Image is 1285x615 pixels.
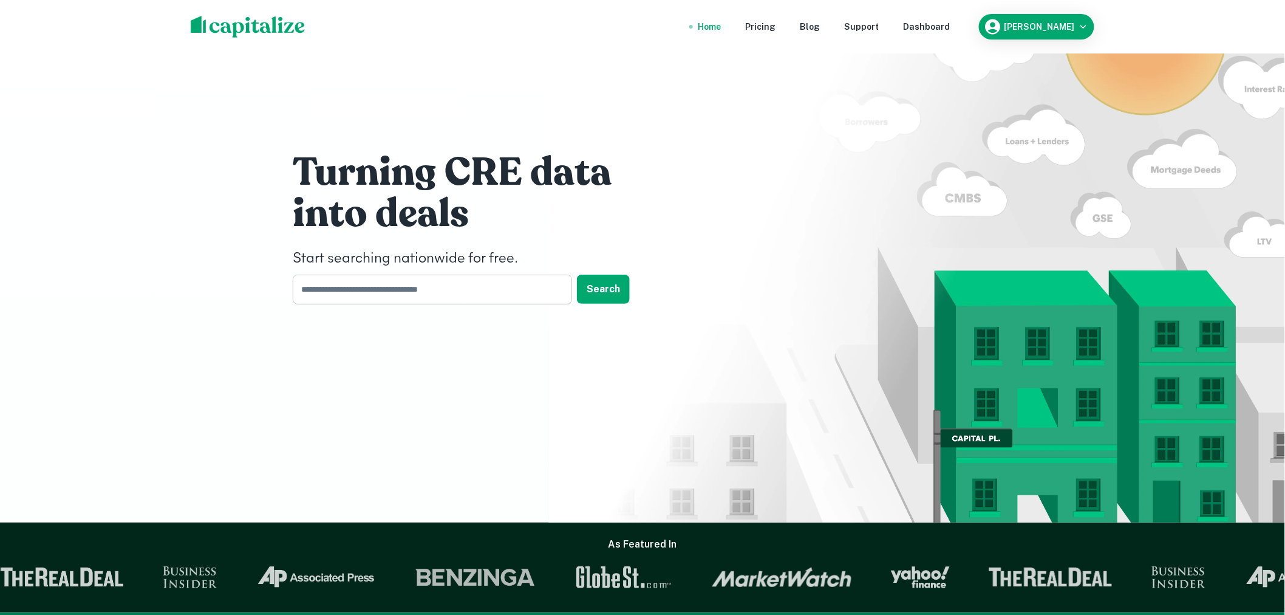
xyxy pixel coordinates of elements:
[1125,566,1179,588] img: Business Insider
[293,148,657,197] h1: Turning CRE data
[962,568,1086,587] img: The Real Deal
[698,20,721,33] a: Home
[745,20,775,33] a: Pricing
[844,20,879,33] a: Support
[293,248,657,270] h4: Start searching nationwide for free.
[903,20,950,33] a: Dashboard
[1224,518,1285,576] iframe: Chat Widget
[388,566,510,588] img: Benzinga
[191,16,305,38] img: capitalize-logo.png
[685,567,825,588] img: Market Watch
[979,14,1094,40] button: [PERSON_NAME]
[136,566,191,588] img: Business Insider
[608,537,677,552] h6: As Featured In
[1004,22,1075,31] h6: [PERSON_NAME]
[864,566,923,588] img: Yahoo Finance
[800,20,820,33] a: Blog
[548,566,647,588] img: GlobeSt
[293,190,657,238] h1: into deals
[230,566,349,588] img: Associated Press
[577,275,630,304] button: Search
